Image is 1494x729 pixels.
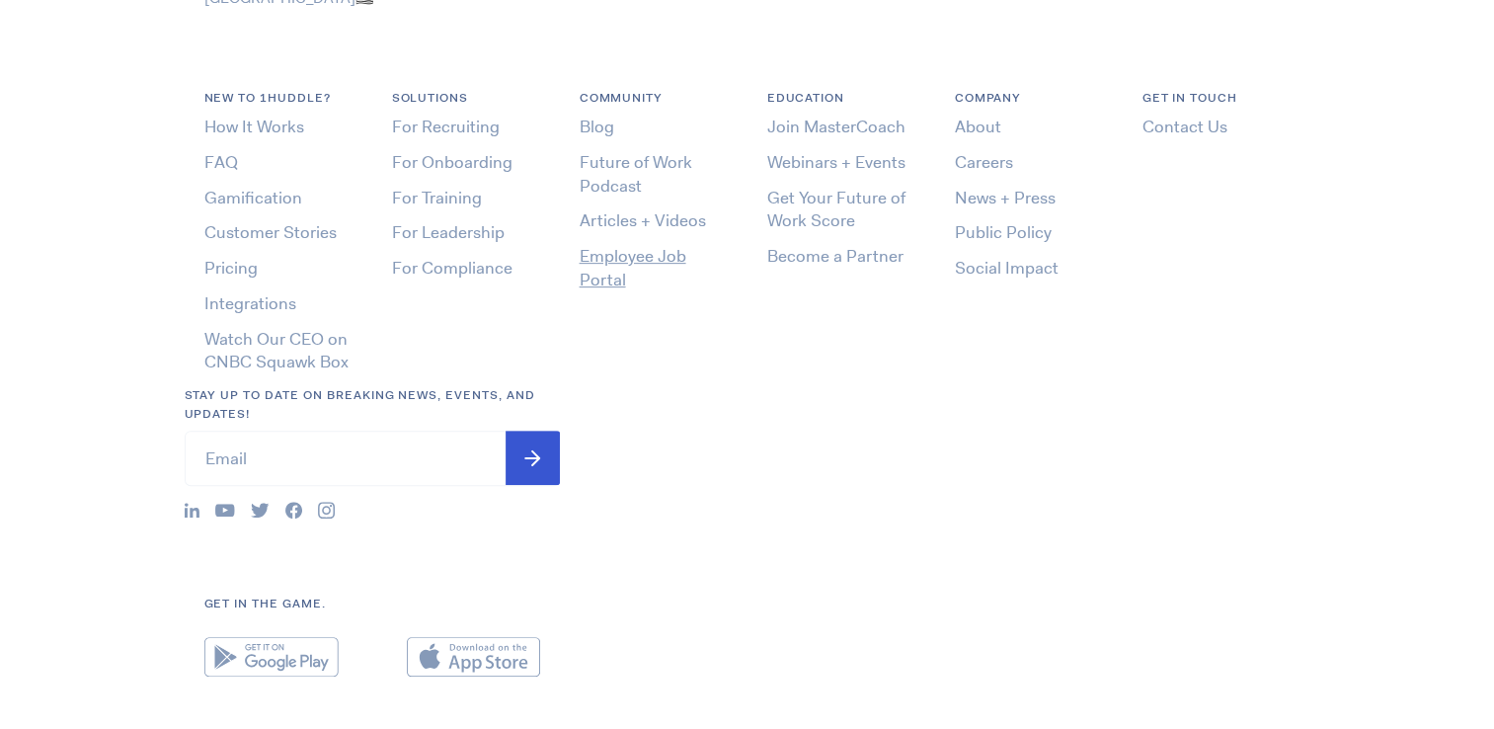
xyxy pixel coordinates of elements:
[955,221,1052,243] a: Public Policy
[204,637,339,677] img: Google Play Store
[392,187,482,208] a: For Training
[392,116,500,137] a: For Recruiting
[204,221,337,243] a: Customer Stories
[204,89,353,108] h6: NEW TO 1HUDDLE?
[185,431,560,485] input: Email
[955,257,1059,279] a: Social Impact
[407,637,540,677] img: Apple App Store
[1142,116,1227,137] a: Contact Us
[955,187,1056,208] a: News + Press
[185,503,199,518] img: ...
[392,221,505,243] a: For Leadership
[392,257,512,279] a: For Compliance
[204,116,304,137] a: How It Works
[204,187,302,208] a: Gamification
[392,89,540,108] h6: Solutions
[506,431,560,485] input: Submit
[215,504,235,518] img: ...
[204,328,349,373] a: Watch Our CEO on CNBC Squawk Box
[1142,89,1291,108] h6: Get in Touch
[955,151,1013,173] a: Careers
[251,503,270,518] img: ...
[204,257,258,279] a: Pricing
[767,151,905,173] a: Webinars + Events
[767,245,904,267] a: Become a Partner
[185,386,560,423] h6: Stay up to date on breaking news, events, and updates!
[580,209,706,231] a: Articles + Videos
[580,89,728,108] h6: COMMUNITY
[767,89,915,108] h6: Education
[767,116,905,137] a: Join MasterCoach
[392,151,512,173] a: For Onboarding
[580,245,686,290] a: Employee Job Portal
[285,502,302,519] img: ...
[955,89,1103,108] h6: COMPANY
[580,151,692,197] a: Future of Work Podcast
[204,151,238,173] a: FAQ
[955,116,1001,137] a: About
[204,292,296,314] a: Integrations
[580,116,614,137] a: Blog
[204,595,540,613] h6: Get in the game.
[318,502,335,519] img: ...
[767,187,905,232] a: Get Your Future of Work Score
